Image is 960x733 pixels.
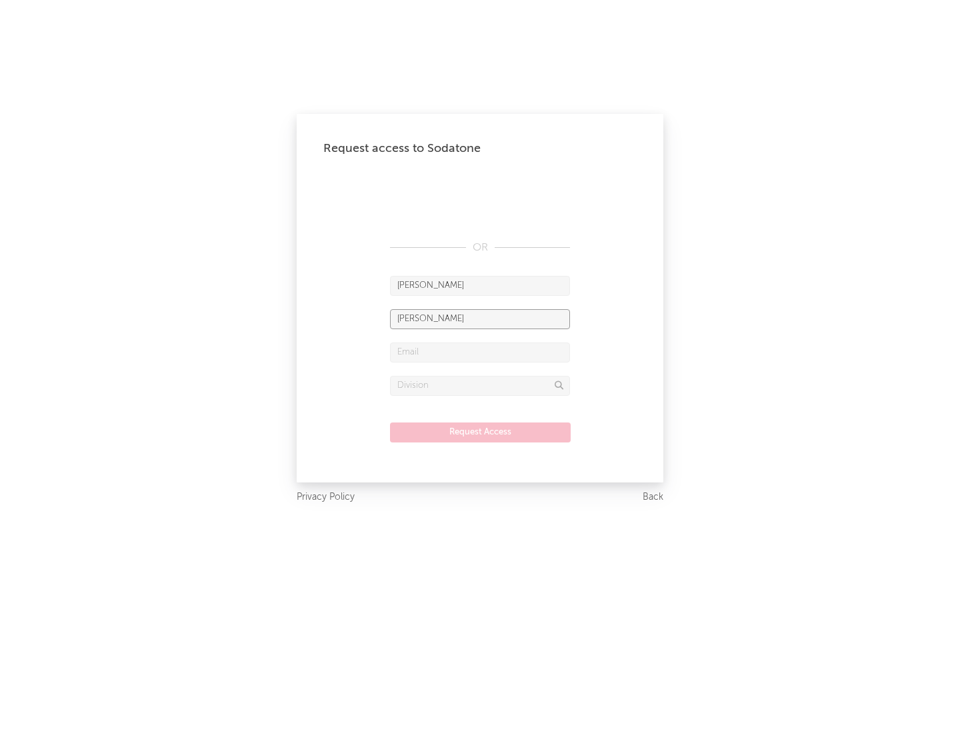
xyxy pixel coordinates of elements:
[297,489,355,506] a: Privacy Policy
[390,422,571,442] button: Request Access
[323,141,637,157] div: Request access to Sodatone
[390,240,570,256] div: OR
[390,376,570,396] input: Division
[390,276,570,296] input: First Name
[390,343,570,363] input: Email
[390,309,570,329] input: Last Name
[643,489,663,506] a: Back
